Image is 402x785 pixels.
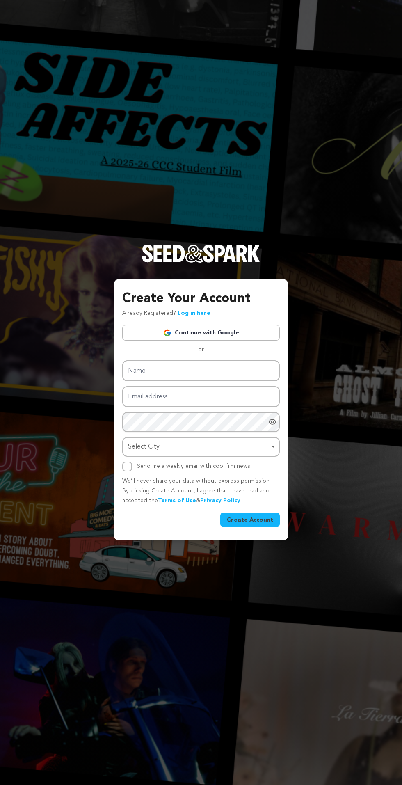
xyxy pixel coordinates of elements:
h3: Create Your Account [122,289,280,309]
button: Create Account [220,513,280,527]
a: Privacy Policy [200,498,240,503]
input: Email address [122,386,280,407]
a: Seed&Spark Homepage [142,245,260,279]
input: Name [122,360,280,381]
p: We’ll never share your data without express permission. By clicking Create Account, I agree that ... [122,476,280,506]
a: Terms of Use [158,498,196,503]
img: Google logo [163,329,171,337]
a: Log in here [178,310,210,316]
div: Select City [128,441,269,453]
a: Show password as plain text. Warning: this will display your password on the screen. [268,418,276,426]
a: Continue with Google [122,325,280,341]
img: Seed&Spark Logo [142,245,260,263]
label: Send me a weekly email with cool film news [137,463,250,469]
span: or [193,346,209,354]
p: Already Registered? [122,309,210,318]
